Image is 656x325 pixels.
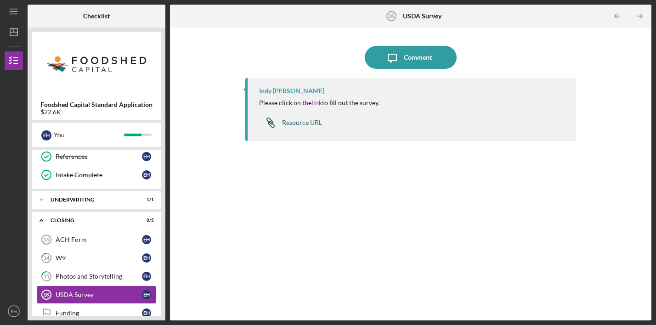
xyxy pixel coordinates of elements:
div: References [56,153,142,160]
tspan: 14 [44,255,50,261]
div: E H [142,272,151,281]
div: ACH Form [56,236,142,243]
button: Comment [365,46,457,69]
div: You [54,127,124,143]
div: Underwriting [51,197,131,202]
div: E H [41,130,51,140]
button: EH [5,302,23,320]
div: Please click on the to fill out the survey. [259,99,379,106]
div: Intake Complete [56,171,142,179]
div: 0 / 5 [137,218,154,223]
tspan: 15 [44,274,49,280]
a: 15Photos and StorytellingEH [37,267,156,286]
div: E H [142,290,151,299]
a: 14W9EH [37,249,156,267]
div: USDA Survey [56,291,142,298]
a: 16USDA SurveyEH [37,286,156,304]
img: Product logo [32,37,161,92]
tspan: 16 [43,292,49,297]
div: E H [142,253,151,263]
tspan: 13 [43,237,49,242]
b: Foodshed Capital Standard Application [40,101,153,108]
text: EH [11,309,17,314]
a: link [311,99,322,106]
div: Indy [PERSON_NAME] [259,87,324,95]
div: Resource URL [282,119,322,126]
b: USDA Survey [403,12,441,20]
div: Photos and Storytelling [56,273,142,280]
div: E H [142,235,151,244]
a: FundingEH [37,304,156,322]
a: Intake CompleteEH [37,166,156,184]
b: Checklist [83,12,110,20]
div: E H [142,308,151,318]
div: E H [142,152,151,161]
div: E H [142,170,151,179]
a: Resource URL [259,113,322,132]
div: W9 [56,254,142,262]
tspan: 16 [388,13,394,19]
div: Comment [404,46,432,69]
div: $22.6K [40,108,153,116]
a: ReferencesEH [37,147,156,166]
div: 1 / 1 [137,197,154,202]
div: Closing [51,218,131,223]
div: Funding [56,309,142,317]
a: 13ACH FormEH [37,230,156,249]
